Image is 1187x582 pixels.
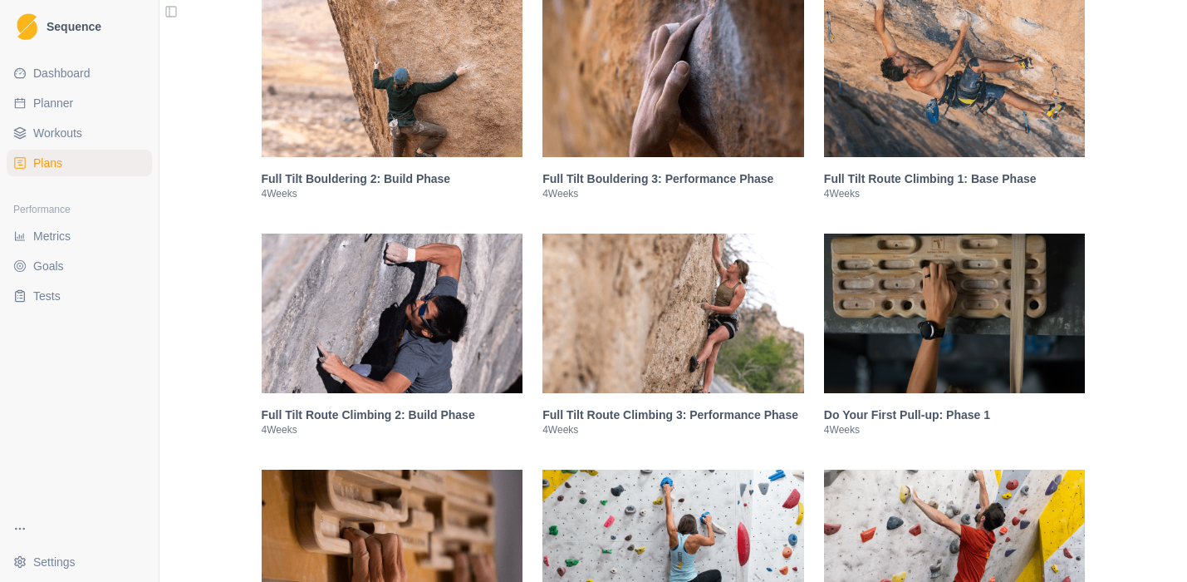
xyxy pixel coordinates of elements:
h3: Do Your First Pull-up: Phase 1 [824,407,1086,423]
img: Logo [17,13,37,41]
span: Workouts [33,125,82,141]
a: Metrics [7,223,152,249]
h3: Full Tilt Route Climbing 3: Performance Phase [542,407,804,423]
img: Full Tilt Route Climbing 3: Performance Phase [542,234,804,393]
button: Settings [7,549,152,575]
h3: Full Tilt Route Climbing 2: Build Phase [262,407,523,423]
p: 4 Weeks [262,187,523,200]
h3: Full Tilt Route Climbing 1: Base Phase [824,170,1086,187]
a: Workouts [7,120,152,146]
span: Sequence [47,21,101,32]
a: Plans [7,150,152,176]
p: 4 Weeks [824,187,1086,200]
p: 4 Weeks [824,423,1086,436]
a: Dashboard [7,60,152,86]
a: LogoSequence [7,7,152,47]
span: Dashboard [33,65,91,81]
p: 4 Weeks [542,187,804,200]
div: Performance [7,196,152,223]
p: 4 Weeks [262,423,523,436]
h3: Full Tilt Bouldering 3: Performance Phase [542,170,804,187]
a: Goals [7,253,152,279]
span: Planner [33,95,73,111]
span: Goals [33,258,64,274]
h3: Full Tilt Bouldering 2: Build Phase [262,170,523,187]
img: Full Tilt Route Climbing 2: Build Phase [262,234,523,393]
span: Plans [33,155,62,171]
a: Planner [7,90,152,116]
img: Do Your First Pull-up: Phase 1 [824,234,1086,393]
span: Metrics [33,228,71,244]
span: Tests [33,288,61,304]
a: Tests [7,283,152,309]
p: 4 Weeks [542,423,804,436]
